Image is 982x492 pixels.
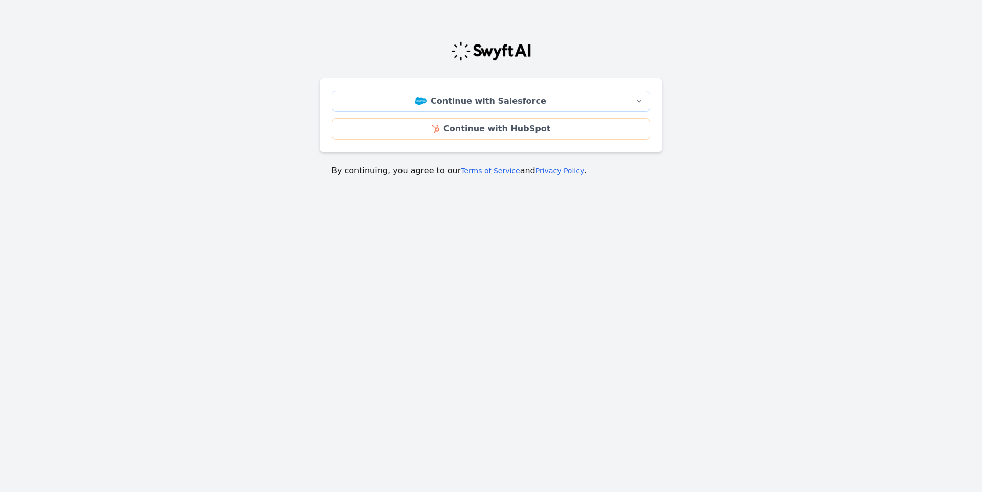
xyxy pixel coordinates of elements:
img: Salesforce [415,97,427,105]
img: HubSpot [432,125,439,133]
a: Continue with Salesforce [332,91,629,112]
a: Continue with HubSpot [332,118,650,140]
a: Privacy Policy [535,167,584,175]
a: Terms of Service [461,167,520,175]
img: Swyft Logo [451,41,531,61]
p: By continuing, you agree to our and . [331,165,651,177]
